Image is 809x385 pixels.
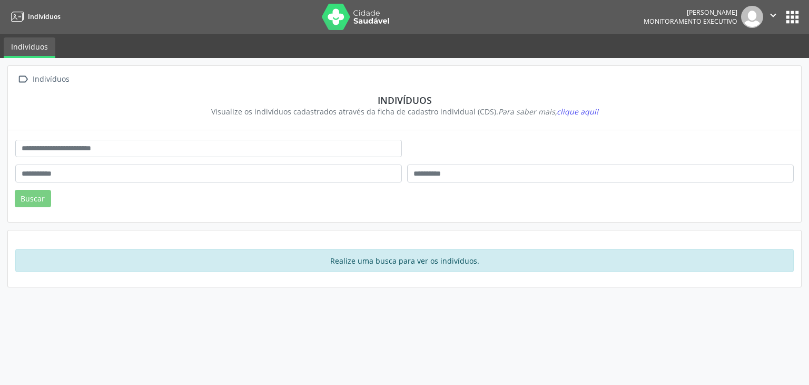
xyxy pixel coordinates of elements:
[644,17,737,26] span: Monitoramento Executivo
[557,107,598,117] span: clique aqui!
[15,249,794,272] div: Realize uma busca para ver os indivíduos.
[741,6,763,28] img: img
[783,8,802,26] button: apps
[28,12,61,21] span: Indivíduos
[644,8,737,17] div: [PERSON_NAME]
[767,9,779,21] i: 
[763,6,783,28] button: 
[15,72,71,87] a:  Indivíduos
[7,8,61,25] a: Indivíduos
[15,190,51,208] button: Buscar
[23,106,786,117] div: Visualize os indivíduos cadastrados através da ficha de cadastro individual (CDS).
[23,94,786,106] div: Indivíduos
[15,72,31,87] i: 
[498,107,598,117] i: Para saber mais,
[31,72,71,87] div: Indivíduos
[4,37,55,58] a: Indivíduos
